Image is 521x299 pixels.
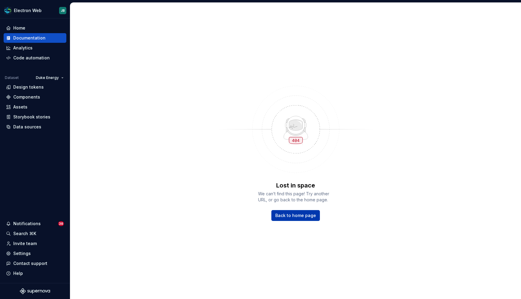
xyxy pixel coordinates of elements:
div: Invite team [13,241,37,247]
a: Settings [4,249,66,258]
div: Data sources [13,124,41,130]
button: Duke Energy [33,74,66,82]
a: Invite team [4,239,66,248]
div: Dataset [5,75,19,80]
span: We can’t find this page! Try another URL, or go back to the home page. [258,191,333,203]
button: Help [4,269,66,278]
button: Notifications38 [4,219,66,228]
div: Design tokens [13,84,44,90]
a: Data sources [4,122,66,132]
img: f6f21888-ac52-4431-a6ea-009a12e2bf23.png [4,7,11,14]
div: Settings [13,250,31,257]
a: Storybook stories [4,112,66,122]
div: Components [13,94,40,100]
a: Back to home page [271,210,320,221]
span: 38 [58,221,64,226]
div: Contact support [13,260,47,266]
button: Electron WebJB [1,4,69,17]
a: Analytics [4,43,66,53]
a: Components [4,92,66,102]
a: Documentation [4,33,66,43]
div: Home [13,25,25,31]
p: Lost in space [276,181,315,190]
div: JB [61,8,65,13]
a: Design tokens [4,82,66,92]
div: Storybook stories [13,114,50,120]
div: Notifications [13,221,41,227]
a: Code automation [4,53,66,63]
div: Analytics [13,45,33,51]
span: Duke Energy [36,75,59,80]
a: Home [4,23,66,33]
div: Help [13,270,23,276]
a: Assets [4,102,66,112]
span: Back to home page [275,212,316,219]
div: Search ⌘K [13,231,36,237]
div: Code automation [13,55,50,61]
button: Contact support [4,259,66,268]
svg: Supernova Logo [20,288,50,294]
div: Electron Web [14,8,42,14]
div: Assets [13,104,27,110]
button: Search ⌘K [4,229,66,238]
div: Documentation [13,35,46,41]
